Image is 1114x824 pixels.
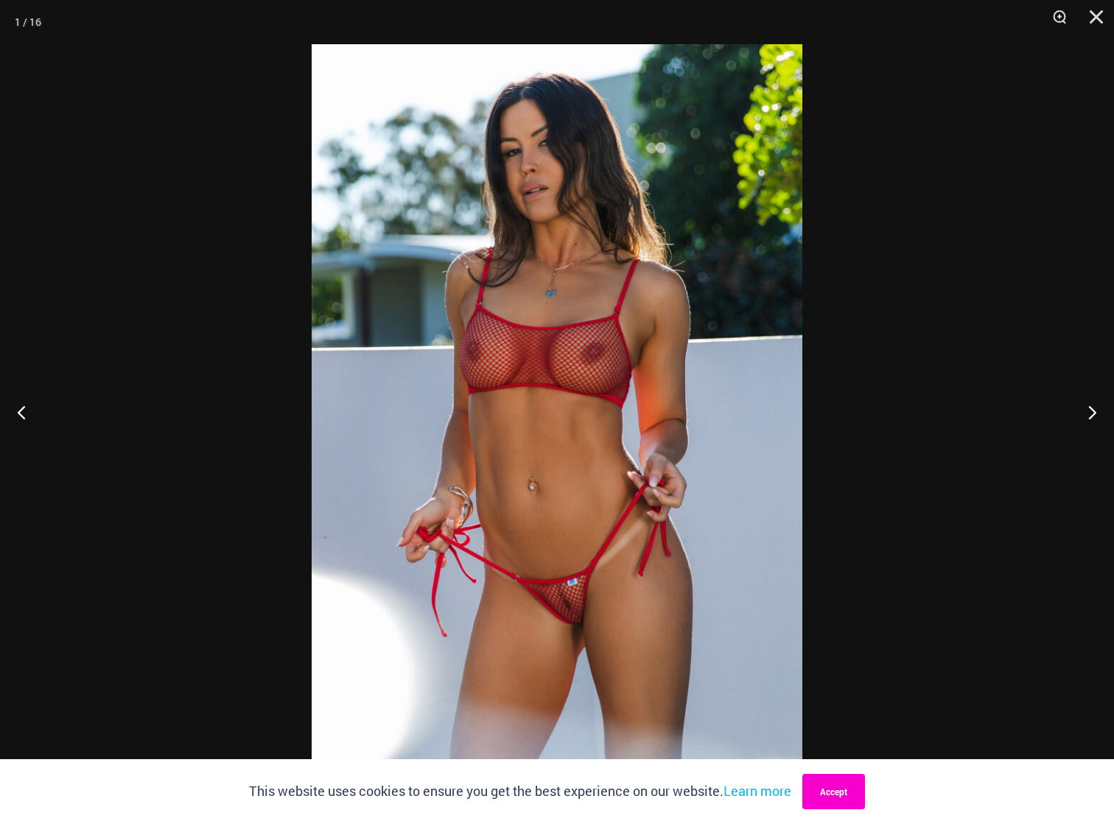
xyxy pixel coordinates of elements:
div: 1 / 16 [15,11,41,33]
button: Accept [802,774,865,809]
a: Learn more [724,782,791,800]
img: Summer Storm Red 332 Crop Top 449 Thong 02 [312,44,802,780]
button: Next [1059,375,1114,449]
p: This website uses cookies to ensure you get the best experience on our website. [249,781,791,803]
